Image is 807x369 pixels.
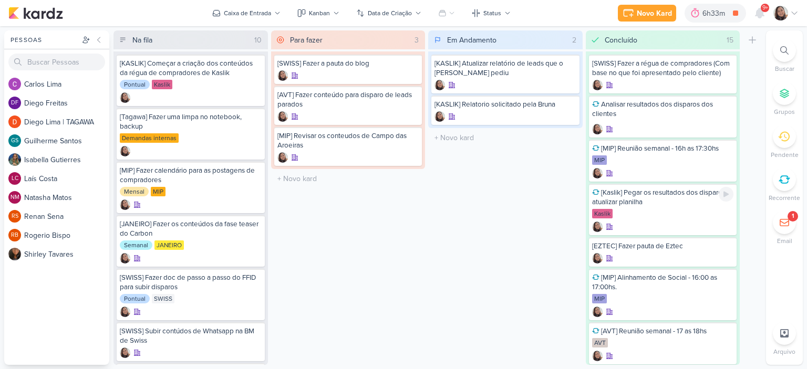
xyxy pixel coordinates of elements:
p: Recorrente [769,193,800,203]
div: [AVT] Fazer conteúdo para disparo de leads parados [277,90,419,109]
img: Sharlene Khoury [592,253,603,263]
input: + Novo kard [273,171,423,186]
div: MIP [151,187,165,196]
div: 15 [722,35,738,46]
div: Diego Freitas [8,97,21,109]
div: Natasha Matos [8,191,21,204]
div: [Kaslik] Pegar os resultados dos disparo e atualizar planilha [592,188,734,207]
div: 6h33m [702,8,728,19]
img: Shirley Tavares [8,248,21,260]
div: G u i l h e r m e S a n t o s [24,135,109,146]
p: NM [11,195,19,201]
div: [JANEIRO] Fazer os conteúdos da fase teaser do Carbon [120,219,262,238]
li: Ctrl + F [766,39,803,73]
img: Sharlene Khoury [773,6,788,20]
div: [MIP] Fazer calendário para as postagens de compradores [120,166,262,185]
img: Sharlene Khoury [277,152,288,163]
div: [KASLIK] Começar a criação dos conteúdos da régua de compradores de Kaslik [120,59,262,78]
div: 2 [568,35,581,46]
img: Sharlene Khoury [277,70,288,81]
div: Criador(a): Sharlene Khoury [434,80,445,90]
div: Criador(a): Sharlene Khoury [120,347,130,358]
img: Sharlene Khoury [120,92,130,103]
div: [MIP] Alinhamento de Social - 16:00 as 17:00hs. [592,273,734,292]
div: L a í s C o s t a [24,173,109,184]
div: Criador(a): Sharlene Khoury [434,111,445,122]
div: Renan Sena [8,210,21,223]
div: [SWISS] Fazer a pauta do blog [277,59,419,68]
div: R o g e r i o B i s p o [24,230,109,241]
div: [Tagawa] Fazer uma limpa no notebook, backup [120,112,262,131]
div: Analisar resultados dos disparos dos clientes [592,100,734,119]
div: Criador(a): Sharlene Khoury [592,253,603,263]
div: Criador(a): Sharlene Khoury [592,124,603,134]
p: Email [777,236,792,246]
img: Sharlene Khoury [120,253,130,263]
p: Arquivo [773,347,795,356]
img: Sharlene Khoury [120,307,130,317]
button: Novo Kard [618,5,676,22]
div: [SWISS] Subir contúdos de Whatsapp na BM de Swiss [120,326,262,345]
img: Sharlene Khoury [592,222,603,232]
span: 9+ [762,4,768,12]
input: Buscar Pessoas [8,54,105,70]
div: Criador(a): Sharlene Khoury [120,92,130,103]
div: MIP [592,155,607,165]
img: Sharlene Khoury [120,347,130,358]
div: Ligar relógio [719,187,733,202]
div: Kaslik [592,209,613,218]
img: Sharlene Khoury [592,307,603,317]
div: Rogerio Bispo [8,229,21,241]
div: [MIP] Revisar os conteudos de Campo das Aroeiras [277,131,419,150]
input: + Novo kard [430,130,581,145]
p: RS [12,214,18,219]
img: Isabella Gutierres [8,153,21,166]
div: Mensal [120,187,149,196]
img: Sharlene Khoury [592,168,603,178]
div: Criador(a): Sharlene Khoury [120,199,130,210]
img: Sharlene Khoury [277,111,288,122]
div: 1 [792,212,794,220]
img: kardz.app [8,7,63,19]
div: C a r l o s L i m a [24,79,109,90]
img: Sharlene Khoury [592,124,603,134]
div: Criador(a): Sharlene Khoury [592,307,603,317]
div: Laís Costa [8,172,21,185]
div: [SWISS] Fazer a régua de compradores (Com base no que foi apresentado pelo cliente) [592,59,734,78]
p: RB [11,233,18,238]
div: MIP [592,294,607,303]
div: D i e g o F r e i t a s [24,98,109,109]
div: R e n a n S e n a [24,211,109,222]
div: N a t a s h a M a t o s [24,192,109,203]
div: Guilherme Santos [8,134,21,147]
div: Kaslik [152,80,172,89]
div: Criador(a): Sharlene Khoury [592,80,603,90]
div: [EZTEC] Fazer pauta de Eztec [592,241,734,251]
div: D i e g o L i m a | T A G A W A [24,117,109,128]
p: Buscar [775,64,794,73]
div: Pontual [120,80,150,89]
p: Grupos [774,107,795,117]
div: Semanal [120,240,152,250]
div: [AVT] Reunião semanal - 17 as 18hs [592,326,734,336]
div: Pontual [120,294,150,303]
div: Criador(a): Sharlene Khoury [120,146,130,156]
img: Carlos Lima [8,78,21,90]
div: Criador(a): Sharlene Khoury [592,168,603,178]
div: SWISS [152,294,174,303]
img: Sharlene Khoury [434,80,445,90]
img: Sharlene Khoury [592,80,603,90]
img: Sharlene Khoury [120,199,130,210]
p: LC [12,176,18,182]
div: AVT [592,338,608,347]
div: 3 [410,35,423,46]
img: Sharlene Khoury [592,351,603,361]
div: [SWISS] Fazer doc de passo a passo do FFID para subir disparos [120,273,262,292]
img: Sharlene Khoury [434,111,445,122]
div: Criador(a): Sharlene Khoury [120,307,130,317]
div: Criador(a): Sharlene Khoury [277,152,288,163]
p: DF [11,100,18,106]
div: [MIP] Reunião semanal - 16h as 17:30hs [592,144,734,153]
div: I s a b e l l a G u t i e r r e s [24,154,109,165]
p: GS [11,138,18,144]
